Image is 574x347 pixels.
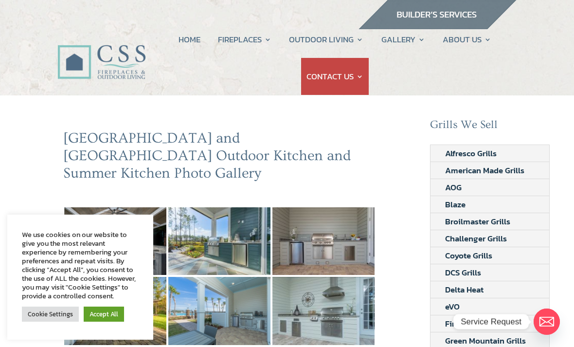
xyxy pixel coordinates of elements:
[179,21,200,58] a: HOME
[168,277,270,345] img: 4
[430,298,474,315] a: eVO
[430,213,525,230] a: Broilmaster Grills
[430,247,507,264] a: Coyote Grills
[306,58,363,95] a: CONTACT US
[63,129,376,187] h2: [GEOGRAPHIC_DATA] and [GEOGRAPHIC_DATA] Outdoor Kitchen and Summer Kitchen Photo Gallery
[430,196,480,213] a: Blaze
[272,277,375,345] img: 5
[218,21,271,58] a: FIREPLACES
[84,307,124,322] a: Accept All
[64,207,166,275] img: 30
[430,145,511,162] a: Alfresco Grills
[22,307,79,322] a: Cookie Settings
[430,264,496,281] a: DCS Grills
[430,118,550,137] h2: Grills We Sell
[534,309,560,335] a: Email
[358,20,517,33] a: builder services construction supply
[289,21,363,58] a: OUTDOOR LIVING
[430,162,539,179] a: American Made Grills
[22,230,139,300] div: We use cookies on our website to give you the most relevant experience by remembering your prefer...
[443,21,491,58] a: ABOUT US
[430,230,521,247] a: Challenger Grills
[430,315,496,332] a: FireMagic
[430,179,476,196] a: AOG
[381,21,425,58] a: GALLERY
[272,207,375,275] img: 2
[168,207,270,275] img: 1
[430,281,498,298] a: Delta Heat
[57,21,145,84] img: CSS Fireplaces & Outdoor Living (Formerly Construction Solutions & Supply)- Jacksonville Ormond B...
